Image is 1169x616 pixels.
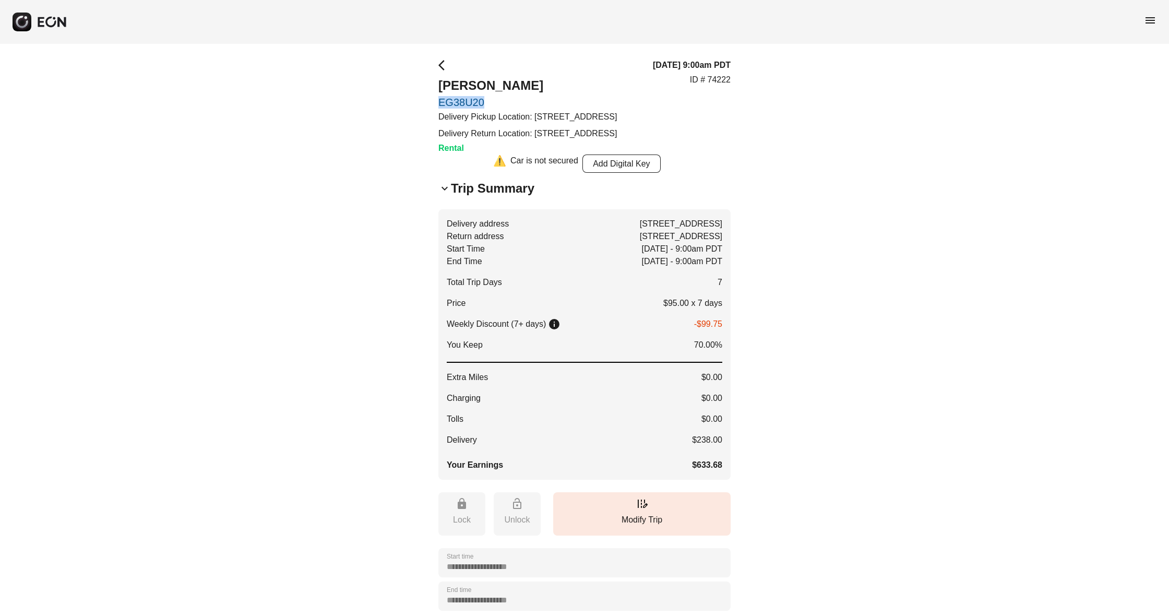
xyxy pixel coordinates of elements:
span: $0.00 [701,413,722,425]
span: [DATE] - 9:00am PDT [642,243,722,255]
p: Modify Trip [558,514,725,526]
h3: [DATE] 9:00am PDT [653,59,731,72]
span: edit_road [636,497,648,510]
span: [STREET_ADDRESS] [640,218,722,230]
div: ⚠️ [493,155,506,173]
p: Delivery Return Location: [STREET_ADDRESS] [438,127,617,140]
span: keyboard_arrow_down [438,182,451,195]
p: ID # 74222 [690,74,731,86]
span: $238.00 [692,434,722,446]
span: Start Time [447,243,485,255]
span: Delivery [447,434,477,446]
span: menu [1144,14,1156,27]
span: 70.00% [694,339,722,351]
span: Return address [447,230,504,243]
p: -$99.75 [694,318,722,330]
span: End Time [447,255,482,268]
span: [STREET_ADDRESS] [640,230,722,243]
span: Tolls [447,413,463,425]
span: Charging [447,392,481,405]
p: Delivery Pickup Location: [STREET_ADDRESS] [438,111,617,123]
span: Extra Miles [447,371,488,384]
p: Weekly Discount (7+ days) [447,318,546,330]
button: Add Digital Key [582,155,661,173]
span: $0.00 [701,371,722,384]
span: Delivery address [447,218,509,230]
button: Modify Trip [553,492,731,536]
h2: Trip Summary [451,180,534,197]
span: Total Trip Days [447,276,502,289]
h2: [PERSON_NAME] [438,77,617,94]
span: $0.00 [701,392,722,405]
span: info [548,318,560,330]
a: EG38U20 [438,96,617,109]
span: Your Earnings [447,459,503,471]
h3: Rental [438,142,617,155]
p: $95.00 x 7 days [663,297,722,310]
button: Delivery address[STREET_ADDRESS]Return address[STREET_ADDRESS]Start Time[DATE] - 9:00am PDTEnd Ti... [438,209,731,480]
span: arrow_back_ios [438,59,451,72]
div: Car is not secured [510,155,578,173]
span: 7 [718,276,722,289]
span: You Keep [447,339,483,351]
p: Price [447,297,466,310]
span: $633.68 [692,459,722,471]
span: [DATE] - 9:00am PDT [642,255,722,268]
